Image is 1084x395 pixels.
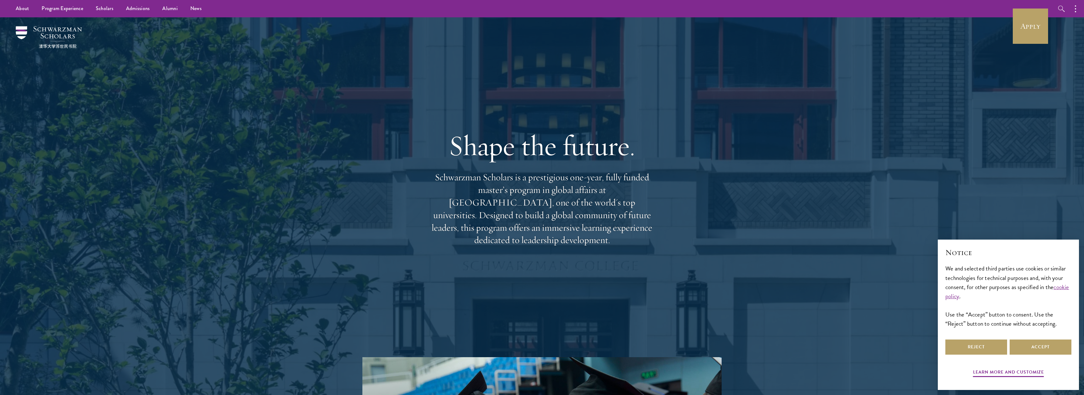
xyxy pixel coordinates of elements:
button: Learn more and customize [973,368,1044,378]
p: Schwarzman Scholars is a prestigious one-year, fully funded master’s program in global affairs at... [429,171,655,247]
div: We and selected third parties use cookies or similar technologies for technical purposes and, wit... [945,264,1071,328]
button: Reject [945,340,1007,355]
a: Apply [1013,9,1048,44]
a: cookie policy [945,282,1069,301]
h2: Notice [945,247,1071,258]
button: Accept [1010,340,1071,355]
h1: Shape the future. [429,128,655,163]
img: Schwarzman Scholars [16,26,82,48]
